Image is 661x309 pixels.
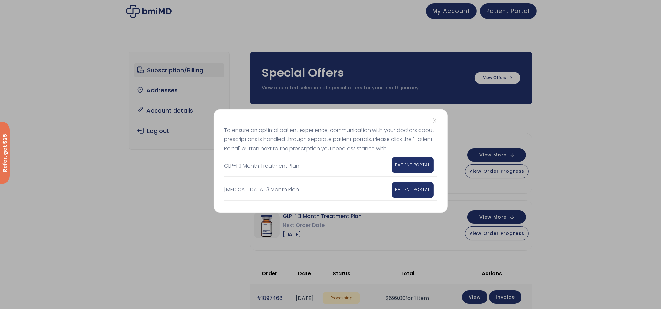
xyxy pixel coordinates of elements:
[395,187,430,193] span: PATIENT PORTAL
[392,182,434,198] a: PATIENT PORTAL
[395,162,430,168] span: PATIENT PORTAL
[433,116,437,125] span: X
[224,186,387,195] div: [MEDICAL_DATA] 3 Month Plan
[224,126,437,154] p: To ensure an optimal patient experience, communication with your doctors about prescriptions is h...
[392,157,434,173] a: PATIENT PORTAL
[224,162,387,171] div: GLP-1 3 Month Treatment Plan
